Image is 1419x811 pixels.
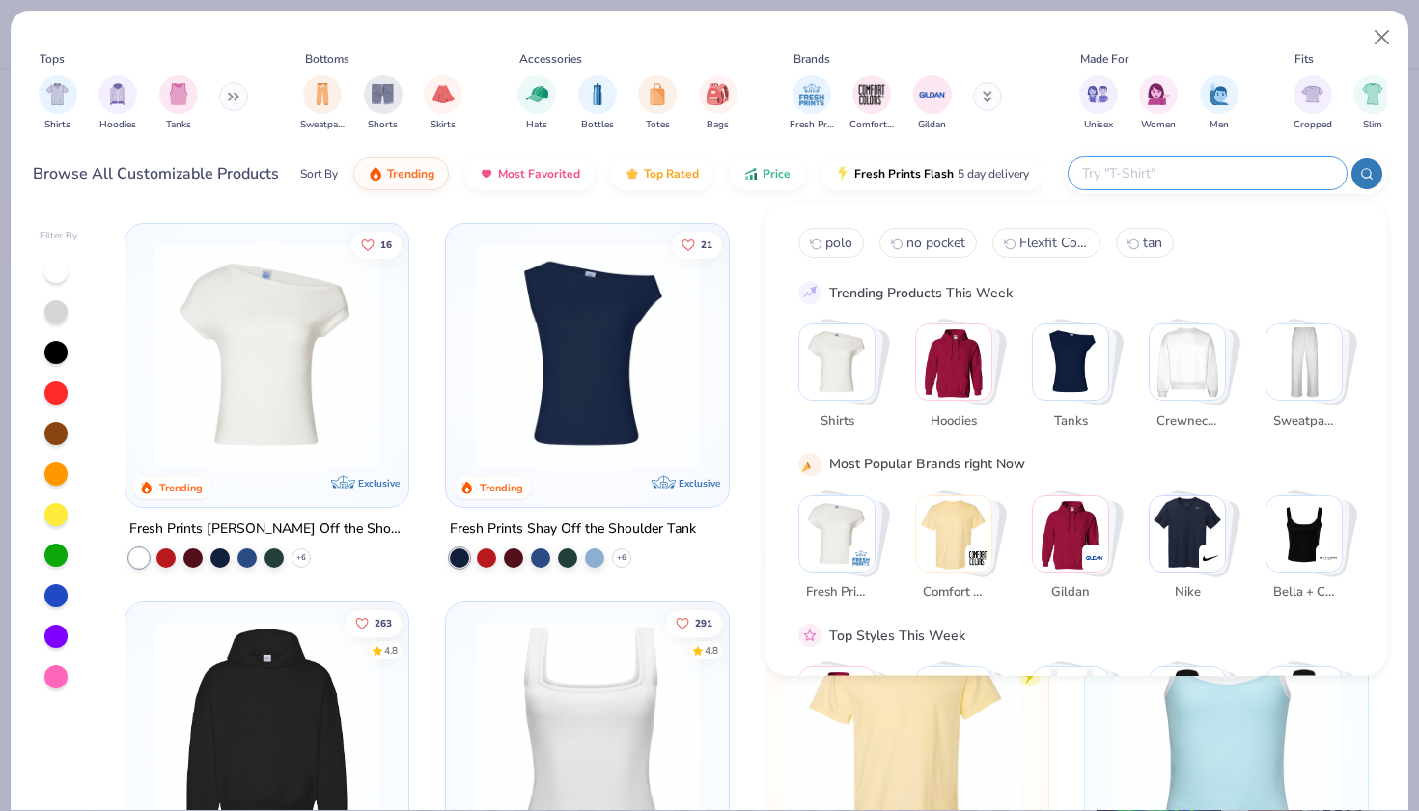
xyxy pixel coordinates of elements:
span: Shirts [805,411,868,431]
button: Stack Card Button Gildan [1032,494,1121,609]
img: Bella + Canvas [1319,547,1338,567]
span: Totes [646,118,670,132]
button: filter button [790,75,834,132]
img: Skirts Image [432,83,455,105]
button: filter button [159,75,198,132]
div: filter for Slim [1353,75,1392,132]
span: tan [1143,234,1162,252]
span: Hoodies [99,118,136,132]
button: Stack Card Button Sportswear [915,666,1004,781]
div: filter for Cropped [1294,75,1332,132]
img: Cropped Image [1301,83,1323,105]
div: Bottoms [305,50,349,68]
span: 21 [700,239,711,249]
div: filter for Tanks [159,75,198,132]
div: Fresh Prints [PERSON_NAME] Off the Shoulder Top [129,517,404,542]
img: Shirts Image [46,83,69,105]
img: Bottles Image [587,83,608,105]
span: Tanks [1039,411,1101,431]
button: filter button [1200,75,1238,132]
img: Athleisure [1033,667,1108,742]
div: filter for Unisex [1079,75,1118,132]
button: Stack Card Button Nike [1149,494,1238,609]
button: Like [351,231,402,258]
div: filter for Hoodies [98,75,137,132]
button: Like [671,231,721,258]
span: Comfort Colors [849,118,894,132]
button: Stack Card Button Outdoorsy [1149,666,1238,781]
img: Tanks [1033,324,1108,400]
img: party_popper.gif [801,455,819,472]
button: Most Favorited [464,157,595,190]
div: filter for Men [1200,75,1238,132]
button: filter button [638,75,677,132]
img: Sportswear [916,667,991,742]
img: Preppy [1266,667,1342,742]
div: Fresh Prints Shay Off the Shoulder Tank [450,517,696,542]
div: filter for Women [1139,75,1178,132]
div: Accessories [519,50,582,68]
input: Try "T-Shirt" [1080,162,1333,184]
button: Stack Card Button Crewnecks [1149,323,1238,438]
img: Crewnecks [1150,324,1225,400]
button: Like [665,610,721,637]
button: Fresh Prints Flash5 day delivery [821,157,1043,190]
div: filter for Bottles [578,75,617,132]
span: Unisex [1084,118,1113,132]
button: Flexfit Cool & Dry Sport Cap2 [992,228,1100,258]
button: Stack Card Button Bella + Canvas [1266,494,1354,609]
button: filter button [517,75,556,132]
button: Close [1364,19,1401,56]
span: Women [1141,118,1176,132]
span: Skirts [431,118,456,132]
span: Nike [1155,583,1218,602]
button: Price [729,157,805,190]
img: Outdoorsy [1150,667,1225,742]
img: Comfort Colors Image [857,80,886,109]
div: filter for Shirts [39,75,77,132]
button: tan3 [1116,228,1174,258]
span: Gildan [1039,583,1101,602]
span: + 6 [617,552,626,564]
div: Trending Products This Week [829,282,1013,302]
span: Crewnecks [1155,411,1218,431]
img: Hoodies Image [107,83,128,105]
button: filter button [849,75,894,132]
button: filter button [1079,75,1118,132]
img: Classic [799,667,875,742]
span: Exclusive [359,477,401,489]
img: Women Image [1148,83,1170,105]
img: 5716b33b-ee27-473a-ad8a-9b8687048459 [465,243,709,468]
div: filter for Hats [517,75,556,132]
span: Comfort Colors [922,583,985,602]
button: filter button [424,75,462,132]
span: Sweatpants [1272,411,1335,431]
img: Tanks Image [168,83,189,105]
div: Made For [1080,50,1128,68]
img: flash.gif [835,166,850,182]
img: Shorts Image [372,83,394,105]
span: Price [763,166,791,182]
button: filter button [39,75,77,132]
button: Stack Card Button Preppy [1266,666,1354,781]
button: filter button [1353,75,1392,132]
div: filter for Fresh Prints [790,75,834,132]
div: Tops [40,50,65,68]
span: Bottles [581,118,614,132]
div: Browse All Customizable Products [33,162,279,185]
button: filter button [578,75,617,132]
div: Fits [1294,50,1314,68]
img: Unisex Image [1087,83,1109,105]
span: Exclusive [679,477,720,489]
span: no pocket [906,234,965,252]
span: Slim [1363,118,1382,132]
button: filter button [98,75,137,132]
span: Fresh Prints Flash [854,166,954,182]
button: Stack Card Button Shirts [798,323,887,438]
button: no pocket1 [879,228,977,258]
img: Slim Image [1362,83,1383,105]
img: TopRated.gif [625,166,640,182]
button: Stack Card Button Comfort Colors [915,494,1004,609]
div: Sort By [300,165,338,182]
button: filter button [1294,75,1332,132]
